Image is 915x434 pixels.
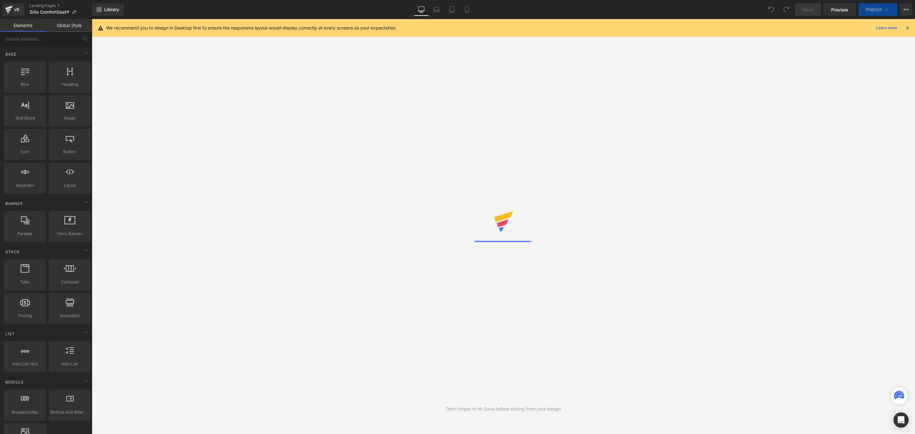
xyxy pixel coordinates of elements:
[429,3,444,16] a: Laptop
[6,279,44,285] span: Tabs
[51,279,89,285] span: Carousel
[6,361,44,367] span: Icon List Hoz
[51,148,89,155] span: Button
[6,182,44,189] span: Separator
[104,7,119,12] span: Library
[5,51,17,57] span: Base
[6,148,44,155] span: Icon
[5,249,20,255] span: Stack
[5,331,16,337] span: List
[6,409,44,416] span: Breadcrumbs
[46,19,92,32] a: Global Style
[459,3,475,16] a: Mobile
[51,182,89,189] span: Liquid
[30,3,92,8] a: Landing Pages
[51,230,89,237] span: Hero Banner
[874,24,900,32] a: Learn more
[444,3,459,16] a: Tablet
[6,81,44,88] span: Row
[51,361,89,367] span: Icon List
[51,409,89,416] span: Before and After Images
[3,3,24,16] a: v6
[866,7,882,12] span: Publish
[6,115,44,121] span: Text Block
[831,6,848,13] span: Preview
[893,412,909,428] div: Open Intercom Messenger
[900,3,912,16] button: More
[30,10,69,15] span: Silla ComfortSeat®
[6,230,44,237] span: Parallax
[858,3,897,16] button: Publish
[803,6,813,13] span: Save
[780,3,793,16] button: Redo
[51,81,89,88] span: Heading
[92,3,124,16] a: New Library
[106,24,397,31] p: We recommend you to design in Desktop first to ensure the responsive layout would display correct...
[51,312,89,319] span: Accordion
[765,3,777,16] button: Undo
[414,3,429,16] a: Desktop
[5,200,24,207] span: Banner
[51,115,89,121] span: Image
[5,379,24,385] span: Module
[823,3,856,16] a: Preview
[446,405,561,412] div: Don't forget to hit Save before exiting from your design
[13,5,21,14] div: v6
[6,312,44,319] span: Pricing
